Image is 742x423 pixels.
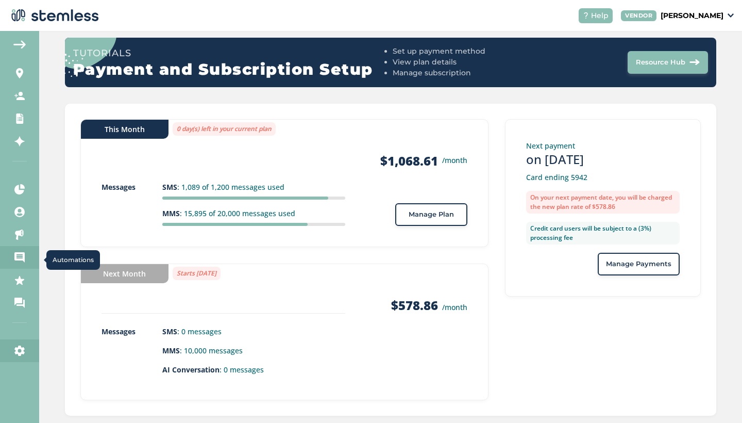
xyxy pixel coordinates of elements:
strong: MMS [162,208,180,218]
img: icon-arrow-back-accent-c549486e.svg [13,40,26,48]
button: Manage Plan [395,203,467,226]
div: VENDOR [621,10,656,21]
div: Automations [46,250,100,270]
h2: Payment and Subscription Setup [73,60,389,79]
button: Manage Payments [598,253,680,275]
button: Resource Hub [628,51,708,74]
span: Resource Hub [636,57,685,68]
p: Next payment [526,140,680,151]
p: : 0 messages [162,326,345,337]
li: View plan details [393,57,548,68]
label: On your next payment date, you will be charged the new plan rate of $578.86 [526,191,680,214]
label: Credit card users will be subject to a (3%) processing fee [526,222,680,245]
strong: $1,068.61 [380,153,438,169]
strong: SMS [162,182,177,192]
img: icon-help-white-03924b79.svg [583,12,589,19]
strong: SMS [162,327,177,336]
div: Next Month [81,264,168,283]
h3: on [DATE] [526,151,680,168]
p: : 15,895 of 20,000 messages used [162,208,345,219]
p: [PERSON_NAME] [661,10,723,21]
span: Manage Plan [409,209,454,220]
p: : 0 messages [162,364,345,375]
strong: AI Conversation [162,365,220,375]
img: icon_down-arrow-small-66adaf34.svg [728,13,734,18]
div: This Month [81,120,168,139]
p: Messages [102,326,162,337]
small: /month [442,302,467,312]
p: : 10,000 messages [162,345,345,356]
img: circle_dots-9438f9e3.svg [49,3,117,76]
label: 0 day(s) left in your current plan [173,122,276,136]
strong: MMS [162,346,180,355]
p: Messages [102,182,162,192]
span: Manage Payments [606,259,671,269]
p: Card ending 5942 [526,172,680,183]
p: : 1,089 of 1,200 messages used [162,182,345,192]
li: Manage subscription [393,68,548,78]
label: Starts [DATE] [173,267,221,280]
span: Help [591,10,609,21]
img: logo-dark-0685b13c.svg [8,5,99,26]
li: Set up payment method [393,46,548,57]
h3: Tutorials [73,46,389,60]
small: /month [442,155,467,166]
strong: $578.86 [391,297,438,314]
iframe: Chat Widget [690,373,742,423]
